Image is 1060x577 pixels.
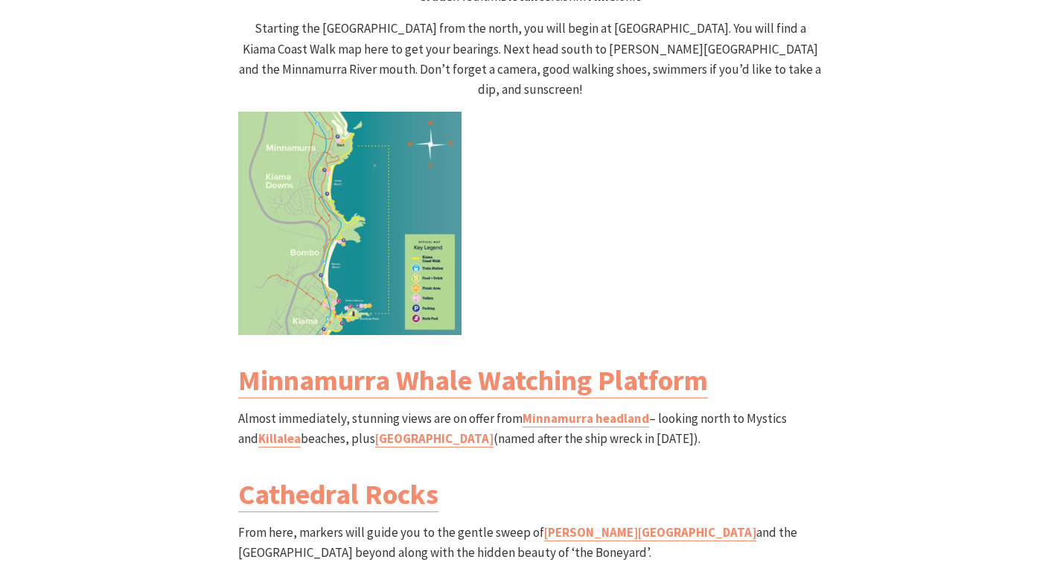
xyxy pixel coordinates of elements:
[544,524,756,541] a: [PERSON_NAME][GEOGRAPHIC_DATA]
[238,523,822,563] p: From here, markers will guide you to the gentle sweep of and the [GEOGRAPHIC_DATA] beyond along w...
[238,112,462,335] img: Kiama Coast Walk North Section
[375,430,494,447] a: [GEOGRAPHIC_DATA]
[258,430,301,447] a: Killalea
[523,410,649,427] a: Minnamurra headland
[238,409,822,449] p: Almost immediately, stunning views are on offer from – looking north to Mystics and beaches, plus...
[238,19,822,100] p: Starting the [GEOGRAPHIC_DATA] from the north, you will begin at [GEOGRAPHIC_DATA]. You will find...
[238,363,708,398] a: Minnamurra Whale Watching Platform
[238,476,438,512] a: Cathedral Rocks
